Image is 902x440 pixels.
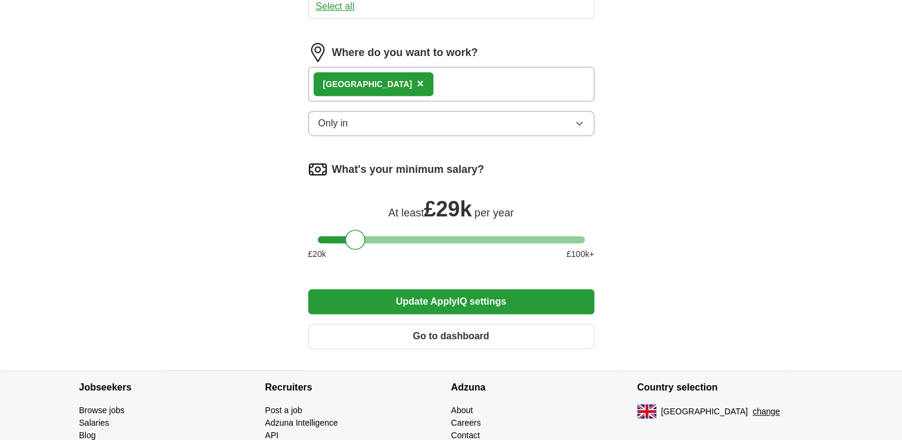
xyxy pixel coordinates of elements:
a: API [265,430,279,440]
img: location.png [308,43,327,62]
a: Careers [451,418,481,427]
button: Go to dashboard [308,324,594,349]
button: change [752,405,780,418]
a: Browse jobs [79,405,125,415]
button: Only in [308,111,594,136]
a: Contact [451,430,480,440]
span: £ 29k [424,197,472,221]
h4: Country selection [637,371,823,404]
img: salary.png [308,160,327,179]
span: At least [388,207,424,219]
span: per year [475,207,514,219]
span: × [417,77,424,90]
label: What's your minimum salary? [332,162,484,178]
div: [GEOGRAPHIC_DATA] [323,78,413,91]
span: £ 20 k [308,248,326,261]
a: Blog [79,430,96,440]
label: Where do you want to work? [332,45,478,61]
img: UK flag [637,404,656,419]
span: [GEOGRAPHIC_DATA] [661,405,748,418]
a: Salaries [79,418,110,427]
a: Post a job [265,405,302,415]
span: £ 100 k+ [566,248,594,261]
a: Adzuna Intelligence [265,418,338,427]
a: About [451,405,473,415]
button: Update ApplyIQ settings [308,289,594,314]
span: Only in [318,116,348,131]
button: × [417,75,424,93]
